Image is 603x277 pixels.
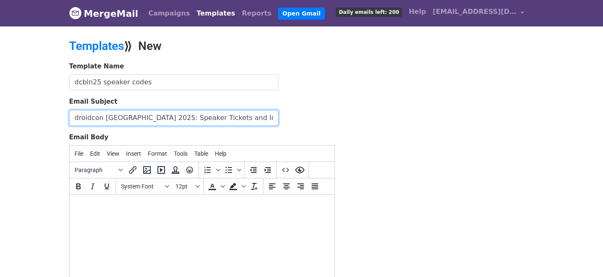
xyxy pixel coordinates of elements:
[126,150,141,157] span: Insert
[172,179,201,193] button: Font sizes
[194,150,208,157] span: Table
[90,150,100,157] span: Edit
[100,179,114,193] button: Underline
[226,179,247,193] div: Background color
[148,150,167,157] span: Format
[69,62,124,71] label: Template Name
[294,179,308,193] button: Align right
[121,183,162,190] span: System Font
[278,163,293,177] button: Source code
[69,7,82,19] img: MergeMail logo
[183,163,197,177] button: Emoticons
[405,3,429,20] a: Help
[222,163,242,177] div: Bullet list
[140,163,154,177] button: Insert/edit image
[69,5,138,22] a: MergeMail
[215,150,227,157] span: Help
[336,8,402,17] span: Daily emails left: 200
[75,150,83,157] span: File
[126,163,140,177] button: Insert/edit link
[174,150,188,157] span: Tools
[69,39,375,53] h2: ⟫ New
[69,97,117,107] label: Email Subject
[308,179,322,193] button: Justify
[75,167,116,173] span: Paragraph
[293,163,307,177] button: Preview
[429,3,527,23] a: [EMAIL_ADDRESS][DOMAIN_NAME]
[107,150,119,157] span: View
[247,179,261,193] button: Clear formatting
[561,237,603,277] iframe: Chat Widget
[205,179,226,193] div: Text color
[69,39,124,53] a: Templates
[332,3,405,20] a: Daily emails left: 200
[154,163,168,177] button: Insert/edit media
[85,179,100,193] button: Italic
[246,163,260,177] button: Decrease indent
[168,163,183,177] button: Insert template
[201,163,222,177] div: Numbered list
[279,179,294,193] button: Align center
[260,163,275,177] button: Increase indent
[71,163,126,177] button: Blocks
[145,5,193,22] a: Campaigns
[175,183,194,190] span: 12pt
[193,5,238,22] a: Templates
[118,179,172,193] button: Fonts
[433,7,516,17] span: [EMAIL_ADDRESS][DOMAIN_NAME]
[239,5,275,22] a: Reports
[69,133,108,142] label: Email Body
[71,179,85,193] button: Bold
[278,8,325,20] a: Open Gmail
[265,179,279,193] button: Align left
